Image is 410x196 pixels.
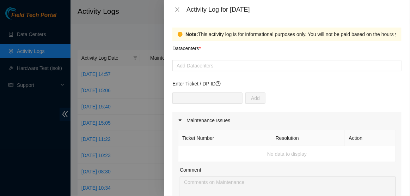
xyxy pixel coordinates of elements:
span: question-circle [216,81,221,86]
span: caret-right [178,118,182,123]
button: Close [172,6,182,13]
p: Enter Ticket / DP ID [172,80,402,88]
th: Ticket Number [178,130,272,146]
label: Comment [180,166,201,174]
p: Datacenters [172,41,201,52]
span: close [175,7,180,12]
div: Activity Log for [DATE] [186,6,402,13]
th: Action [345,130,396,146]
td: No data to display [178,146,396,162]
th: Resolution [272,130,345,146]
span: exclamation-circle [178,32,183,37]
strong: Note: [185,30,198,38]
button: Add [245,93,265,104]
div: Maintenance Issues [172,112,402,129]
